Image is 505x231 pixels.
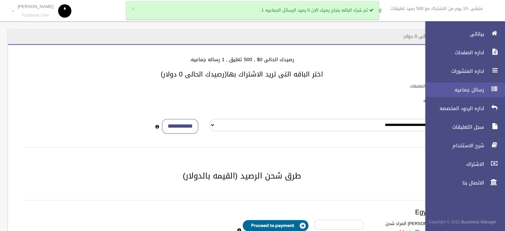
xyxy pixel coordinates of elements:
[16,172,468,180] h2: طرق شحن الرصيد (القيمه بالدولار)
[420,82,505,97] a: رسائل جماعيه
[420,138,505,153] a: شرح الاستخدام
[420,64,505,78] a: اداره المنشورات
[420,101,505,116] a: اداره الردود المخصصه
[420,31,486,37] span: بياناتى
[420,27,505,41] a: بياناتى
[420,161,486,168] span: الاشتراك
[423,97,462,104] label: باقات الرسائل الجماعيه
[131,6,135,12] button: ×
[420,49,486,56] span: اداره الصفحات
[420,120,505,134] a: سجل التعليقات
[18,13,53,18] small: Facebook User
[420,68,486,74] span: اداره المنشورات
[16,57,468,62] h4: رصيدك الحالى 0$ , 500 تعليق , 1 رساله جماعيه.
[420,179,486,186] span: الاتصال بنا
[420,105,486,112] span: اداره الردود المخصصه
[16,70,468,78] h3: اختر الباقه التى تريد الاشتراك بها(رصيدك الحالى 0 دولار)
[395,30,476,43] header: الاشتراك - رصيدك الحالى 0 دولار
[420,157,505,172] a: الاشتراك
[461,218,496,226] strong: Bussiness Manager
[420,142,486,149] span: شرح الاستخدام
[24,208,460,216] h3: Egypt payment
[18,4,53,9] p: [PERSON_NAME]
[410,82,462,90] label: باقات الرد الالى على التعليقات
[420,86,486,93] span: رسائل جماعيه
[428,218,460,226] span: Copyright © 2015
[420,45,505,60] a: اداره الصفحات
[126,1,379,20] div: تم شراء الباقه بنجاح رصيك الان 0 رصيد الرسائل الجماعيه 1.
[420,124,486,130] span: سجل التعليقات
[420,175,505,190] a: الاتصال بنا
